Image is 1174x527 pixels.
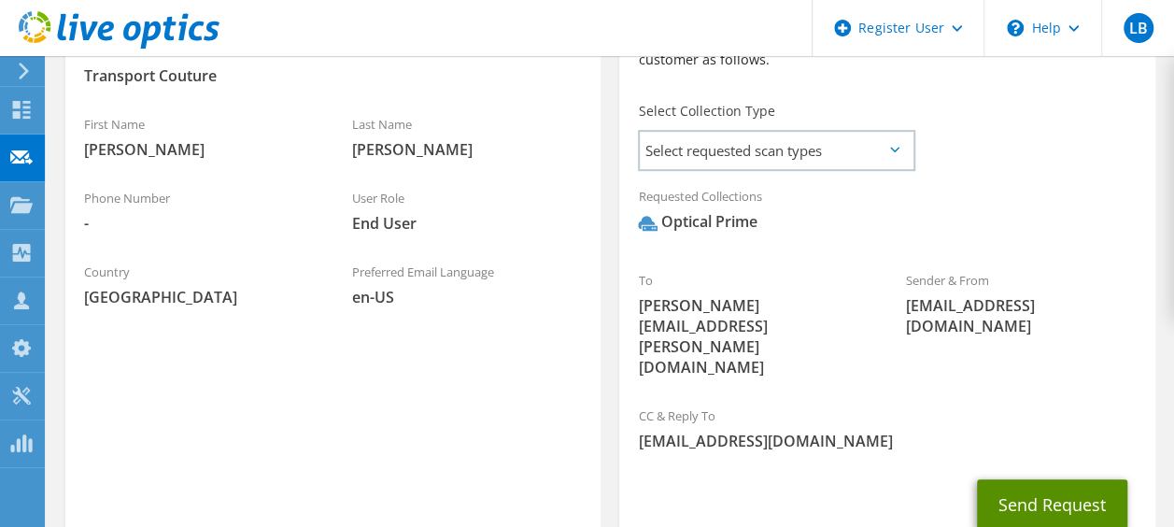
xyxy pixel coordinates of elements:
span: Select requested scan types [640,132,912,169]
div: Phone Number [65,178,333,243]
span: en-US [352,287,583,307]
span: [EMAIL_ADDRESS][DOMAIN_NAME] [906,295,1137,336]
div: Requested Collections [619,177,1154,251]
div: Sender & From [887,261,1155,346]
svg: \n [1007,20,1024,36]
div: Account Name / SFDC ID [65,31,601,95]
span: [PERSON_NAME] [84,139,315,160]
span: - [84,213,315,234]
span: [GEOGRAPHIC_DATA] [84,287,315,307]
div: Preferred Email Language [333,252,601,317]
span: [PERSON_NAME] [352,139,583,160]
div: To [619,261,887,387]
div: Country [65,252,333,317]
label: Select Collection Type [638,102,774,121]
div: CC & Reply To [619,396,1154,461]
div: Optical Prime [638,211,757,233]
span: LB [1124,13,1153,43]
div: Last Name [333,105,601,169]
span: Transport Couture [84,65,582,86]
span: [EMAIL_ADDRESS][DOMAIN_NAME] [638,431,1136,451]
div: First Name [65,105,333,169]
div: User Role [333,178,601,243]
span: [PERSON_NAME][EMAIL_ADDRESS][PERSON_NAME][DOMAIN_NAME] [638,295,869,377]
span: End User [352,213,583,234]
